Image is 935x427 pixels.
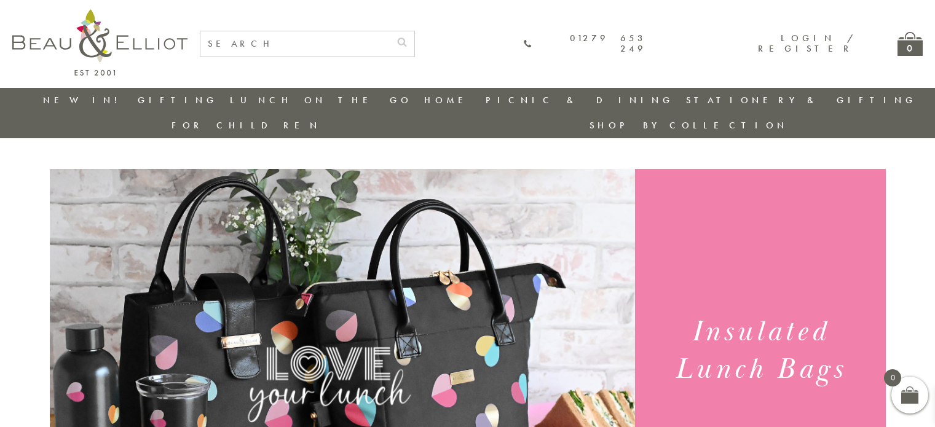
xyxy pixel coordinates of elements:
[43,94,125,106] a: New in!
[230,94,412,106] a: Lunch On The Go
[686,94,917,106] a: Stationery & Gifting
[172,119,321,131] a: For Children
[424,94,473,106] a: Home
[486,94,674,106] a: Picnic & Dining
[200,31,390,57] input: SEARCH
[650,313,870,388] h1: Insulated Lunch Bags
[898,32,923,56] a: 0
[758,32,854,55] a: Login / Register
[138,94,218,106] a: Gifting
[523,33,646,55] a: 01279 653 249
[590,119,788,131] a: Shop by collection
[12,9,187,76] img: logo
[884,369,901,386] span: 0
